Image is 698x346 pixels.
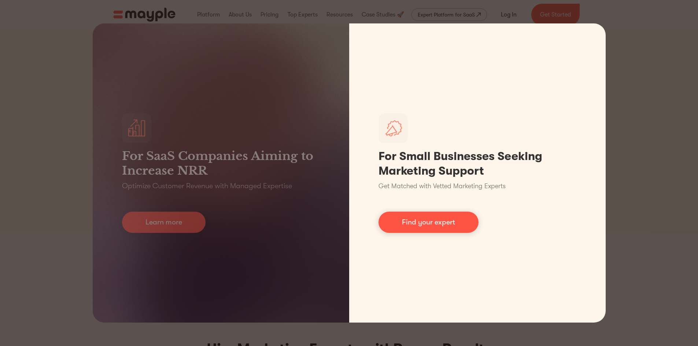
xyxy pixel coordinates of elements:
a: Find your expert [378,212,479,233]
p: Get Matched with Vetted Marketing Experts [378,181,506,191]
p: Optimize Customer Revenue with Managed Expertise [122,181,292,191]
h3: For SaaS Companies Aiming to Increase NRR [122,149,320,178]
h1: For Small Businesses Seeking Marketing Support [378,149,576,178]
a: Learn more [122,212,206,233]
